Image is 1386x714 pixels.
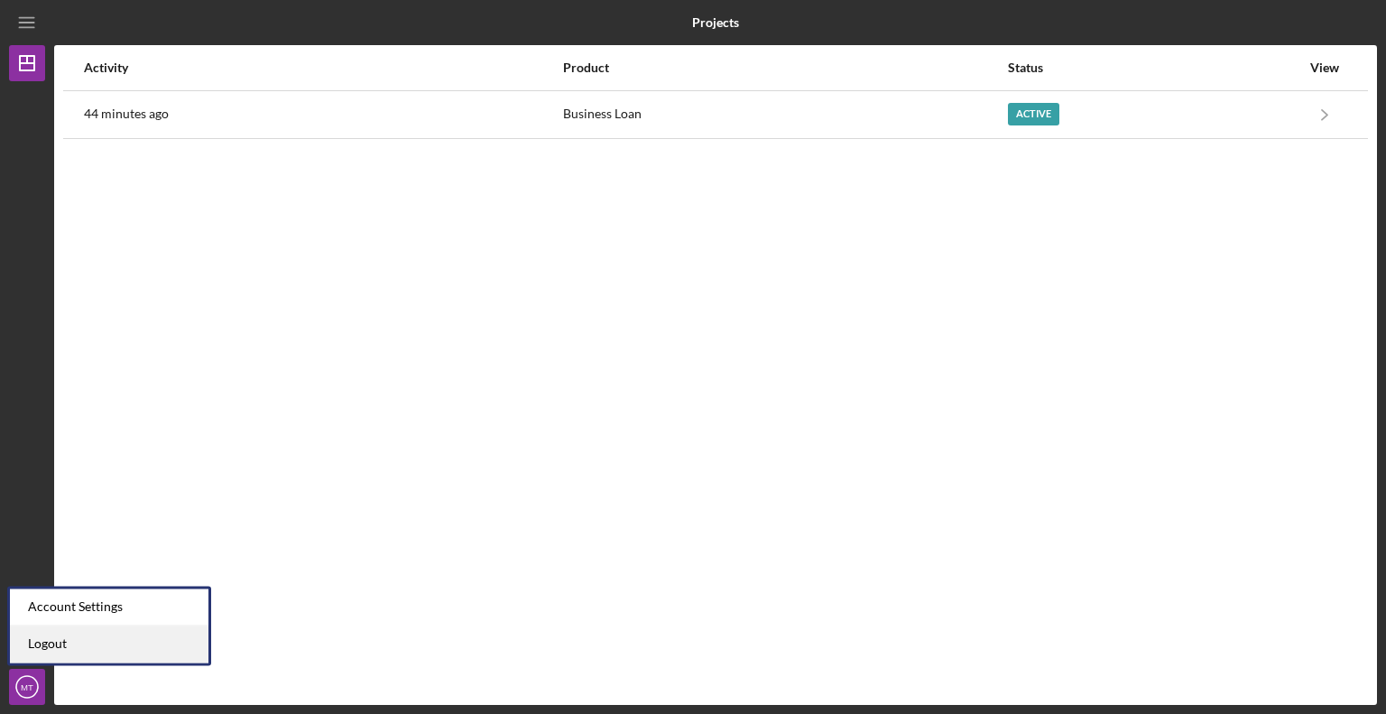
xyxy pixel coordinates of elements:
b: Projects [692,15,739,30]
time: 2025-08-15 19:57 [84,107,169,121]
div: Product [563,60,1005,75]
div: Business Loan [563,92,1005,137]
text: MT [21,682,33,692]
div: View [1302,60,1347,75]
div: Account Settings [10,589,208,626]
div: Activity [84,60,561,75]
div: Active [1008,103,1059,125]
a: Logout [10,626,208,663]
button: MT [9,669,45,705]
div: Status [1008,60,1300,75]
